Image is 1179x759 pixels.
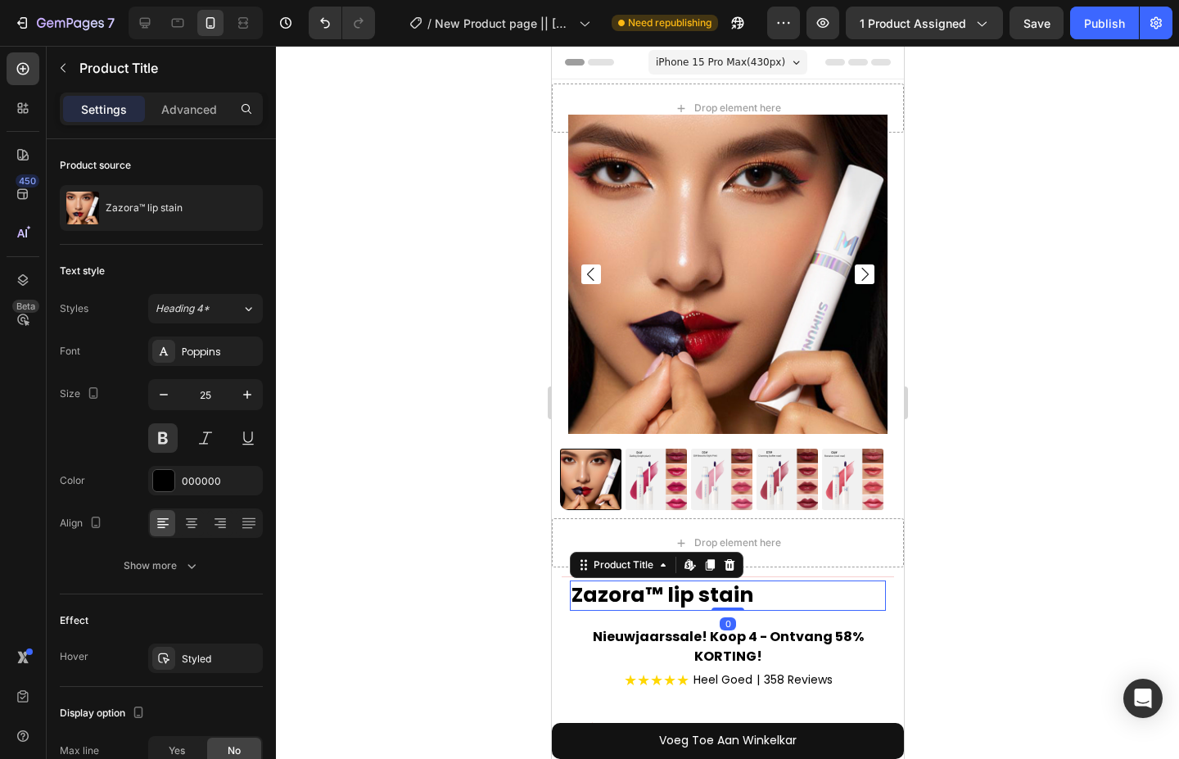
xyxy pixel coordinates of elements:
[81,101,127,118] p: Settings
[60,703,148,725] div: Display option
[106,202,183,214] p: Zazora™ lip stain
[427,15,431,32] span: /
[846,7,1003,39] button: 1 product assigned
[628,16,711,30] span: Need republishing
[60,301,88,316] div: Styles
[107,13,115,33] p: 7
[12,300,39,313] div: Beta
[60,473,85,488] div: Color
[60,551,263,581] button: Show more
[169,743,185,758] span: Yes
[552,46,904,759] iframe: Design area
[182,345,259,359] div: Poppins
[1010,7,1064,39] button: Save
[1084,15,1125,32] div: Publish
[60,613,88,628] div: Effect
[60,383,103,405] div: Size
[228,743,241,758] span: No
[79,58,256,78] p: Product Title
[182,474,259,489] div: 000000
[7,7,122,39] button: 7
[1023,16,1050,30] span: Save
[161,101,217,118] p: Advanced
[309,7,375,39] div: Undo/Redo
[124,558,200,574] div: Show more
[148,294,263,323] button: Heading 4*
[60,344,80,359] div: Font
[1123,679,1163,718] div: Open Intercom Messenger
[16,174,39,187] div: 450
[60,649,88,664] div: Hover
[60,743,99,758] div: Max line
[60,158,131,173] div: Product source
[860,15,966,32] span: 1 product assigned
[182,652,259,666] div: Styled
[435,15,572,32] span: New Product page || [PERSON_NAME]
[60,264,105,278] div: Text style
[1070,7,1139,39] button: Publish
[156,301,210,316] span: Heading 4*
[60,513,106,535] div: Align
[66,192,99,224] img: product feature img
